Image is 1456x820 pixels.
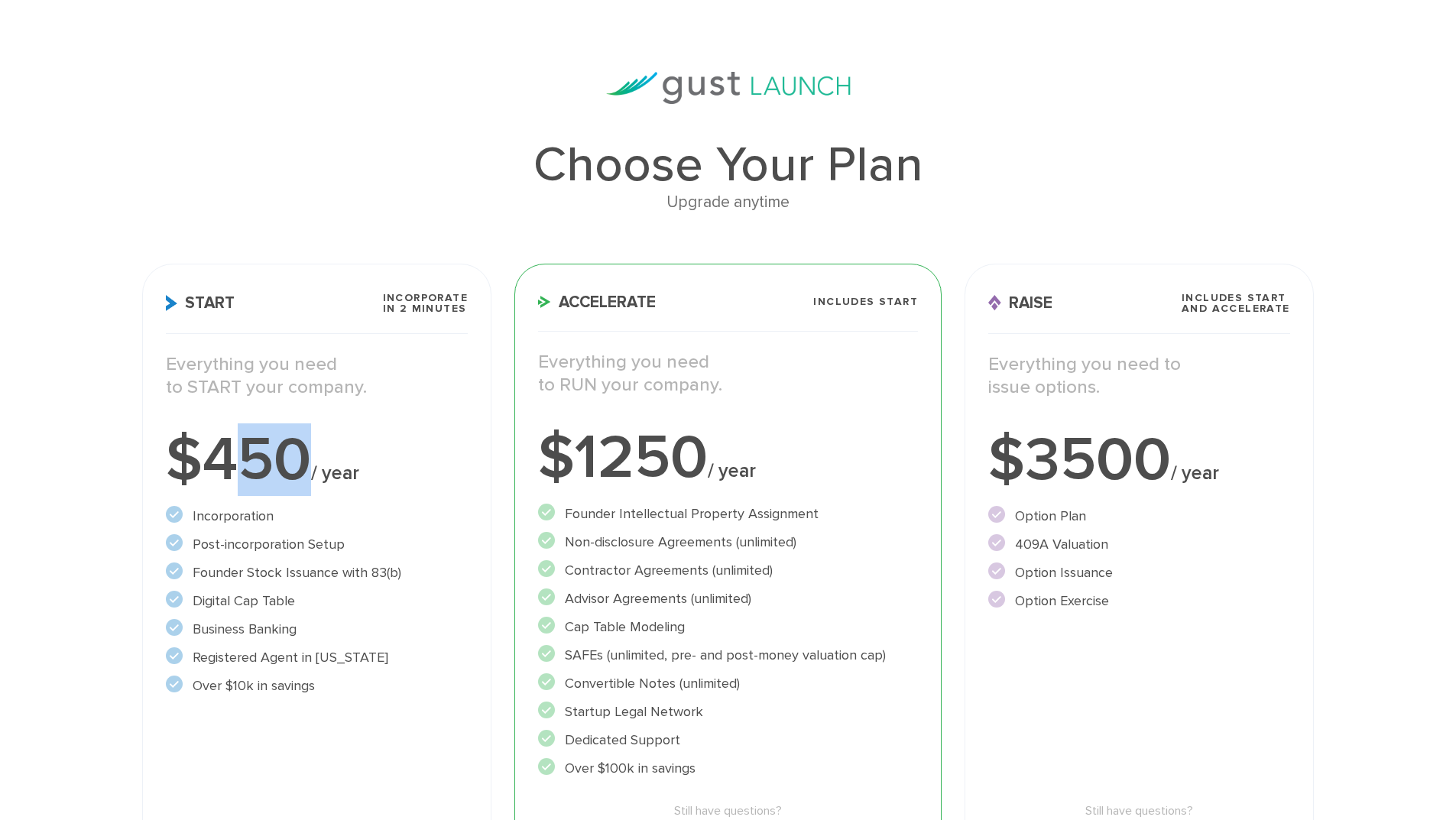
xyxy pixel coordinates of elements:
li: 409A Valuation [988,534,1290,555]
li: Post-incorporation Setup [166,534,468,555]
p: Everything you need to issue options. [988,353,1290,399]
li: Convertible Notes (unlimited) [538,673,918,694]
span: Still have questions? [988,802,1290,820]
span: / year [708,459,756,482]
li: Business Banking [166,619,468,640]
li: Over $10k in savings [166,676,468,696]
span: Accelerate [538,294,656,310]
span: Start [166,295,235,311]
li: Advisor Agreements (unlimited) [538,588,918,609]
li: Digital Cap Table [166,591,468,611]
li: Dedicated Support [538,730,918,750]
li: Contractor Agreements (unlimited) [538,560,918,581]
div: $3500 [988,429,1290,491]
li: Founder Stock Issuance with 83(b) [166,562,468,583]
li: Registered Agent in [US_STATE] [166,647,468,668]
li: Startup Legal Network [538,702,918,722]
span: Raise [988,295,1052,311]
div: $450 [166,429,468,491]
li: Incorporation [166,506,468,527]
div: Upgrade anytime [142,190,1313,216]
span: / year [1171,462,1219,485]
img: Raise Icon [988,295,1001,311]
li: Option Exercise [988,591,1290,611]
p: Everything you need to START your company. [166,353,468,399]
span: Incorporate in 2 Minutes [383,293,468,314]
li: Option Issuance [988,562,1290,583]
li: Founder Intellectual Property Assignment [538,504,918,524]
span: Still have questions? [538,802,918,820]
img: Accelerate Icon [538,296,551,308]
li: Option Plan [988,506,1290,527]
img: Start Icon X2 [166,295,177,311]
li: Non-disclosure Agreements (unlimited) [538,532,918,553]
p: Everything you need to RUN your company. [538,351,918,397]
div: $1250 [538,427,918,488]
li: SAFEs (unlimited, pre- and post-money valuation cap) [538,645,918,666]
h1: Choose Your Plan [142,141,1313,190]
li: Over $100k in savings [538,758,918,779]
span: Includes START [813,297,918,307]
img: gust-launch-logos.svg [606,72,851,104]
span: / year [311,462,359,485]
li: Cap Table Modeling [538,617,918,637]
span: Includes START and ACCELERATE [1182,293,1290,314]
